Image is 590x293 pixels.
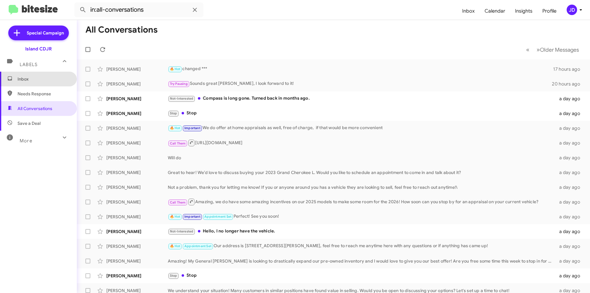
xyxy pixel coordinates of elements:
span: Important [184,215,200,219]
button: JD [561,5,583,15]
a: Inbox [457,2,480,20]
div: Not a problem, thank you for letting me know! If you or anyone around you has a vehicle they are ... [168,184,556,190]
div: a day ago [556,155,585,161]
div: Compass is long gone. Turned back in months ago. [168,95,556,102]
span: Inbox [18,76,70,82]
span: Special Campaign [27,30,64,36]
div: [PERSON_NAME] [106,66,168,72]
span: Labels [20,62,37,67]
span: 🔥 Hot [170,215,180,219]
div: a day ago [556,184,585,190]
div: [PERSON_NAME] [106,140,168,146]
div: a day ago [556,243,585,249]
span: Needs Response [18,91,70,97]
div: a day ago [556,273,585,279]
span: Not-Interested [170,229,194,233]
div: a day ago [556,110,585,117]
button: Next [533,43,583,56]
div: Will do [168,155,556,161]
span: 🔥 Hot [170,126,180,130]
div: JD [567,5,577,15]
span: Try Pausing [170,82,188,86]
span: 🔥 Hot [170,244,180,248]
input: Search [74,2,203,17]
div: [URL][DOMAIN_NAME] [168,139,556,147]
div: [PERSON_NAME] [106,243,168,249]
a: Insights [510,2,537,20]
span: Appointment Set [184,244,211,248]
a: Special Campaign [8,26,69,40]
div: a day ago [556,214,585,220]
span: Stop [170,274,177,278]
div: a day ago [556,258,585,264]
div: a day ago [556,125,585,131]
div: Perfect! See you soon! [168,213,556,220]
span: More [20,138,32,144]
div: [PERSON_NAME] [106,258,168,264]
div: [PERSON_NAME] [106,169,168,176]
div: [PERSON_NAME] [106,125,168,131]
a: Calendar [480,2,510,20]
div: [PERSON_NAME] [106,273,168,279]
div: [PERSON_NAME] [106,199,168,205]
div: [PERSON_NAME] [106,214,168,220]
div: Amazing, we do have some amazing incentives on our 2025 models to make some room for the 2026! Ho... [168,198,556,206]
div: a day ago [556,96,585,102]
div: a day ago [556,228,585,235]
div: [PERSON_NAME] [106,81,168,87]
div: [PERSON_NAME] [106,96,168,102]
div: Stop [168,110,556,117]
span: Not-Interested [170,97,194,101]
div: [PERSON_NAME] [106,184,168,190]
div: 17 hours ago [553,66,585,72]
span: Stop [170,111,177,115]
span: Important [184,126,200,130]
span: » [537,46,540,53]
h1: All Conversations [85,25,158,35]
div: a day ago [556,199,585,205]
div: [PERSON_NAME] [106,110,168,117]
div: [PERSON_NAME] [106,228,168,235]
div: Island CDJR [25,46,52,52]
div: Amazing! My General [PERSON_NAME] is looking to drastically expand our pre-owned inventory and I ... [168,258,556,264]
a: Profile [537,2,561,20]
span: Call Them [170,200,186,204]
nav: Page navigation example [523,43,583,56]
div: Our address is [STREET_ADDRESS][PERSON_NAME], feel free to reach me anytime here with any questio... [168,243,556,250]
span: « [526,46,529,53]
span: Older Messages [540,46,579,53]
div: Hello, I no longer have the vehicle. [168,228,556,235]
button: Previous [522,43,533,56]
div: a day ago [556,140,585,146]
div: a day ago [556,169,585,176]
div: Great to hear! We’d love to discuss buying your 2023 Grand Cherokee L. Would you like to schedule... [168,169,556,176]
div: We do offer at home appraisals as well, free of charge, if that would be more convenient [168,125,556,132]
div: 20 hours ago [552,81,585,87]
span: Save a Deal [18,120,41,126]
div: Stop [168,272,556,279]
div: Sounds great [PERSON_NAME], I look forward to it! [168,80,552,87]
span: Call Them [170,141,186,145]
div: [PERSON_NAME] [106,155,168,161]
span: 🔥 Hot [170,67,180,71]
span: All Conversations [18,105,52,112]
span: Appointment Set [204,215,231,219]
